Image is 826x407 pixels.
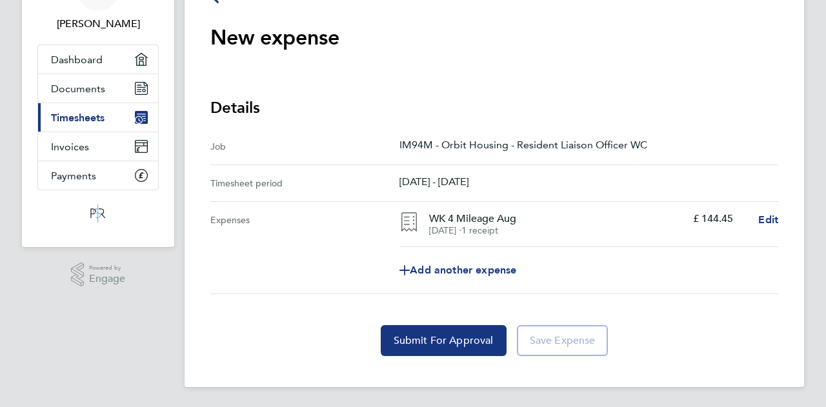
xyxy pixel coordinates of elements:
[71,263,126,287] a: Powered byEngage
[399,175,778,188] p: [DATE] - [DATE]
[210,202,399,293] div: Expenses
[210,97,778,118] h3: Details
[381,325,507,356] button: Submit For Approval
[86,203,110,224] img: psrsolutions-logo-retina.png
[394,334,494,347] span: Submit For Approval
[38,103,158,132] a: Timesheets
[51,112,105,124] span: Timesheets
[210,139,399,154] div: Job
[399,139,778,151] p: IM94M - Orbit Housing - Resident Liaison Officer WC
[210,175,399,191] div: Timesheet period
[37,16,159,32] span: Julie Millerchip
[429,225,461,236] span: [DATE] ⋅
[758,213,778,226] span: Edit
[89,273,125,284] span: Engage
[758,212,778,228] a: Edit
[461,225,498,236] span: 1 receipt
[38,74,158,103] a: Documents
[37,203,159,224] a: Go to home page
[38,161,158,190] a: Payments
[210,25,339,50] h1: New expense
[399,265,516,275] span: Add another expense
[51,141,89,153] span: Invoices
[89,263,125,273] span: Powered by
[51,170,96,182] span: Payments
[51,54,103,66] span: Dashboard
[399,257,778,283] a: Add another expense
[38,132,158,161] a: Invoices
[693,212,733,225] p: £ 144.45
[429,212,682,225] h4: WK 4 Mileage Aug
[51,83,105,95] span: Documents
[38,45,158,74] a: Dashboard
